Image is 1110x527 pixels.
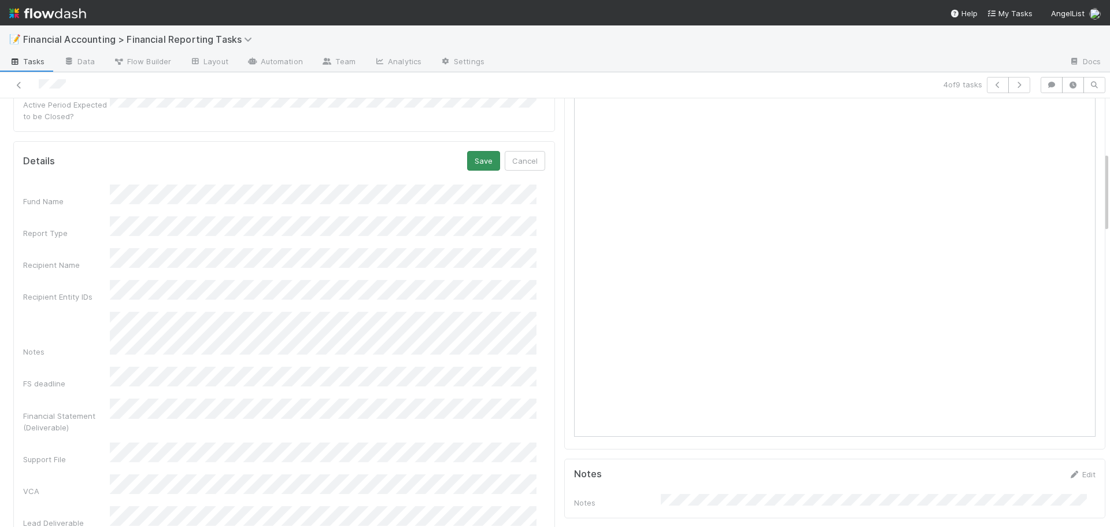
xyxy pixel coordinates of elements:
img: logo-inverted-e16ddd16eac7371096b0.svg [9,3,86,23]
span: Tasks [9,56,45,67]
a: Analytics [365,53,431,72]
span: My Tasks [987,9,1033,18]
span: 📝 [9,34,21,44]
div: Recipient Entity IDs [23,291,110,303]
div: Active Period Expected to be Closed? [23,99,110,122]
div: Help [950,8,978,19]
a: Automation [238,53,312,72]
a: Docs [1060,53,1110,72]
div: Recipient Name [23,259,110,271]
img: avatar_030f5503-c087-43c2-95d1-dd8963b2926c.png [1089,8,1101,20]
button: Cancel [505,151,545,171]
a: Data [54,53,104,72]
a: Settings [431,53,494,72]
div: Notes [23,346,110,358]
h5: Notes [574,469,602,480]
a: Layout [180,53,238,72]
div: Report Type [23,227,110,239]
a: My Tasks [987,8,1033,19]
span: AngelList [1051,9,1085,18]
button: Save [467,151,500,171]
div: Support File [23,454,110,465]
div: Financial Statement (Deliverable) [23,410,110,433]
div: Fund Name [23,196,110,207]
a: Edit [1068,470,1096,479]
div: VCA [23,485,110,497]
a: Team [312,53,365,72]
a: Flow Builder [104,53,180,72]
div: FS deadline [23,378,110,389]
span: Flow Builder [113,56,171,67]
h5: Details [23,156,55,167]
span: Financial Accounting > Financial Reporting Tasks [23,34,258,45]
div: Notes [574,497,661,508]
span: 4 of 9 tasks [943,79,982,90]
